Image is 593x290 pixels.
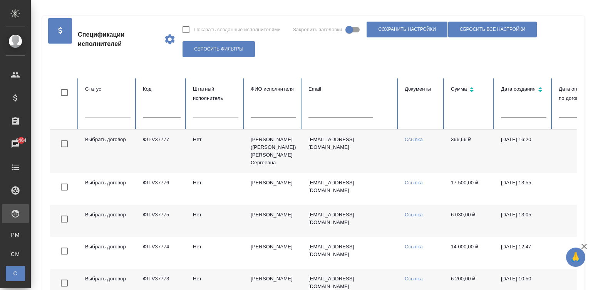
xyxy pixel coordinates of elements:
[143,84,181,94] div: Код
[10,231,21,239] span: PM
[302,130,399,173] td: [EMAIL_ADDRESS][DOMAIN_NAME]
[302,237,399,269] td: [EMAIL_ADDRESS][DOMAIN_NAME]
[405,276,423,282] a: Ссылка
[293,26,342,34] span: Закрепить заголовки
[302,205,399,237] td: [EMAIL_ADDRESS][DOMAIN_NAME]
[6,246,25,262] a: CM
[245,173,302,205] td: [PERSON_NAME]
[495,130,553,173] td: [DATE] 16:20
[566,248,585,267] button: 🙏
[445,205,495,237] td: 6 030,00 ₽
[10,250,21,258] span: CM
[405,84,439,94] div: Документы
[187,237,245,269] td: Нет
[251,84,296,94] div: ФИО исполнителя
[56,136,72,152] span: Toggle Row Selected
[445,130,495,173] td: 366,66 ₽
[569,249,582,265] span: 🙏
[405,180,423,185] a: Ссылка
[367,22,447,37] button: Сохранить настройки
[194,26,281,34] span: Показать созданные исполнителями
[448,22,537,37] button: Сбросить все настройки
[445,173,495,205] td: 17 500,00 ₽
[245,130,302,173] td: [PERSON_NAME] ([PERSON_NAME]) [PERSON_NAME] Сергеевна
[451,84,489,96] div: Сортировка
[137,130,187,173] td: ФЛ-V37777
[245,237,302,269] td: [PERSON_NAME]
[78,30,157,49] span: Спецификации исполнителей
[79,173,137,205] td: Выбрать договор
[501,84,546,96] div: Сортировка
[6,227,25,243] a: PM
[56,243,72,259] span: Toggle Row Selected
[56,211,72,227] span: Toggle Row Selected
[460,26,525,33] span: Сбросить все настройки
[495,237,553,269] td: [DATE] 12:47
[193,84,238,103] div: Штатный исполнитель
[79,237,137,269] td: Выбрать договор
[405,137,423,142] a: Ссылка
[378,26,436,33] span: Сохранить настройки
[11,137,31,144] span: 9464
[187,130,245,173] td: Нет
[2,135,29,154] a: 9464
[137,205,187,237] td: ФЛ-V37775
[405,244,423,250] a: Ссылка
[85,84,131,94] div: Статус
[308,84,392,94] div: Email
[10,270,21,277] span: С
[6,266,25,281] a: С
[495,173,553,205] td: [DATE] 13:55
[187,205,245,237] td: Нет
[405,212,423,217] a: Ссылка
[137,173,187,205] td: ФЛ-V37776
[495,205,553,237] td: [DATE] 13:05
[194,46,243,52] span: Сбросить фильтры
[302,173,399,205] td: [EMAIL_ADDRESS][DOMAIN_NAME]
[183,41,255,57] button: Сбросить фильтры
[79,130,137,173] td: Выбрать договор
[137,237,187,269] td: ФЛ-V37774
[187,173,245,205] td: Нет
[245,205,302,237] td: [PERSON_NAME]
[79,205,137,237] td: Выбрать договор
[56,179,72,195] span: Toggle Row Selected
[445,237,495,269] td: 14 000,00 ₽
